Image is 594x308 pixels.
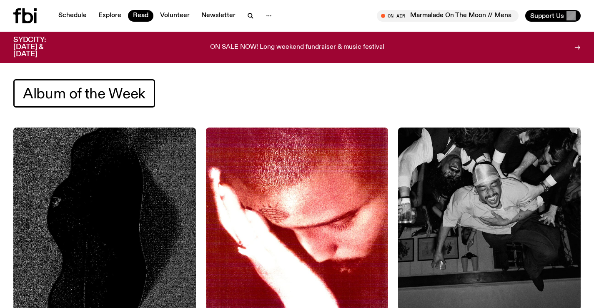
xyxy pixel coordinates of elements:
a: Read [128,10,153,22]
a: Volunteer [155,10,195,22]
a: Schedule [53,10,92,22]
span: Support Us [530,12,564,20]
a: Explore [93,10,126,22]
h3: SYDCITY: [DATE] & [DATE] [13,37,67,58]
p: ON SALE NOW! Long weekend fundraiser & music festival [210,44,384,51]
button: Support Us [525,10,581,22]
span: Album of the Week [23,85,145,102]
a: Newsletter [196,10,241,22]
button: On AirMarmalade On The Moon // Mena 1.0 [377,10,519,22]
